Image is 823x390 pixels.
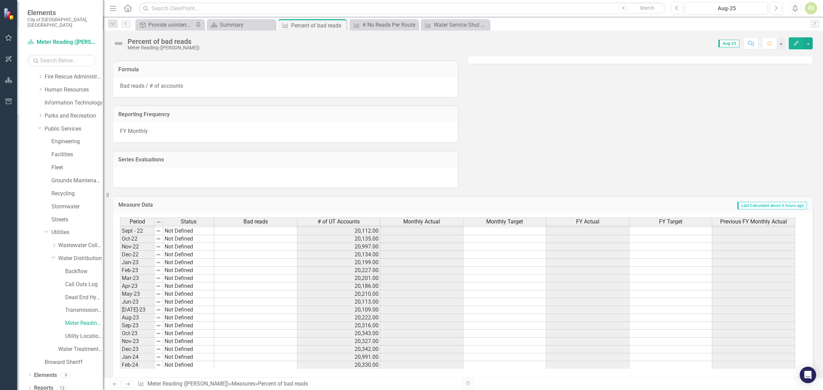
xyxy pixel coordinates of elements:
[120,345,154,353] td: Dec-23
[422,21,488,29] a: Water Service Shut Offs
[120,322,154,330] td: Sep-23
[163,322,214,330] td: Not Defined
[27,9,96,17] span: Elements
[297,306,380,314] td: 20,109.00
[51,164,103,172] a: Fleet
[120,290,154,298] td: May-23
[128,45,200,50] div: Meter Reading ([PERSON_NAME])
[659,219,682,225] span: FY Target
[156,283,161,289] img: 8DAGhfEEPCf229AAAAAElFTkSuQmCC
[297,338,380,345] td: 20,327.00
[120,235,154,243] td: Oct-22
[362,21,416,29] div: # No Reads Per Route
[156,268,161,273] img: 8DAGhfEEPCf229AAAAAElFTkSuQmCC
[156,252,161,257] img: 8DAGhfEEPCf229AAAAAElFTkSuQmCC
[163,314,214,322] td: Not Defined
[685,2,768,14] button: Aug-25
[138,380,458,388] div: » »
[130,219,145,225] span: Period
[297,282,380,290] td: 20,186.00
[58,345,103,353] a: Water Treatment Plant
[297,330,380,338] td: 20,343.00
[718,40,739,47] span: Aug-25
[45,112,103,120] a: Parks and Recreation
[120,361,154,369] td: Feb-24
[45,125,103,133] a: Public Services
[120,275,154,282] td: Mar-23
[45,358,103,366] a: Broward Sheriff
[156,291,161,297] img: 8DAGhfEEPCf229AAAAAElFTkSuQmCC
[163,235,214,243] td: Not Defined
[120,330,154,338] td: Oct-23
[181,219,196,225] span: Status
[640,5,654,11] span: Search
[156,260,161,265] img: 8DAGhfEEPCf229AAAAAElFTkSuQmCC
[156,307,161,313] img: 8DAGhfEEPCf229AAAAAElFTkSuQmCC
[163,267,214,275] td: Not Defined
[576,219,599,225] span: FY Actual
[156,339,161,344] img: 8DAGhfEEPCf229AAAAAElFTkSuQmCC
[351,21,416,29] a: # No Reads Per Route
[258,380,308,387] div: Percent of bad reads
[65,281,103,289] a: Call Outs Log
[120,251,154,259] td: Dec-22
[34,371,57,379] a: Elements
[297,243,380,251] td: 20,997.00
[120,282,154,290] td: Apr-23
[297,345,380,353] td: 20,342.00
[156,315,161,320] img: 8DAGhfEEPCf229AAAAAElFTkSuQmCC
[231,380,255,387] a: Measures
[156,236,161,242] img: 8DAGhfEEPCf229AAAAAElFTkSuQmCC
[120,83,183,89] span: Bad reads / # of accounts
[486,219,523,225] span: Monthly Target
[163,338,214,345] td: Not Defined
[3,8,15,20] img: ClearPoint Strategy
[688,4,765,13] div: Aug-25
[51,216,103,224] a: Streets
[137,21,194,29] a: Provide uninterrupted delivery of potable water to residents
[163,290,214,298] td: Not Defined
[58,242,103,249] a: Wastewater Collection
[128,38,200,45] div: Percent of bad reads
[51,177,103,185] a: Grounds Maintenance
[58,255,103,263] a: Water Distribution
[147,380,229,387] a: Meter Reading ([PERSON_NAME])
[800,367,816,383] div: Open Intercom Messenger
[156,346,161,352] img: 8DAGhfEEPCf229AAAAAElFTkSuQmCC
[113,38,124,49] img: Not Defined
[120,298,154,306] td: Jun-23
[630,3,664,13] button: Search
[51,229,103,236] a: Utilities
[163,259,214,267] td: Not Defined
[51,203,103,211] a: Stormwater
[156,244,161,249] img: 8DAGhfEEPCf229AAAAAElFTkSuQmCC
[156,362,161,368] img: 8DAGhfEEPCf229AAAAAElFTkSuQmCC
[51,190,103,198] a: Recycling
[297,251,380,259] td: 20,134.00
[163,251,214,259] td: Not Defined
[163,306,214,314] td: Not Defined
[805,2,817,14] button: PJ
[163,361,214,369] td: Not Defined
[27,17,96,28] small: City of [GEOGRAPHIC_DATA], [GEOGRAPHIC_DATA]
[163,275,214,282] td: Not Defined
[120,338,154,345] td: Nov-23
[291,21,345,30] div: Percent of bad reads
[297,298,380,306] td: 20,113.00
[208,21,274,29] a: Summary
[120,259,154,267] td: Jan-23
[60,372,71,378] div: 9
[434,21,488,29] div: Water Service Shut Offs
[163,330,214,338] td: Not Defined
[156,219,162,225] img: 8DAGhfEEPCf229AAAAAElFTkSuQmCC
[156,228,161,234] img: 8DAGhfEEPCf229AAAAAElFTkSuQmCC
[139,2,666,14] input: Search ClearPoint...
[403,219,440,225] span: Monthly Actual
[65,332,103,340] a: Utility Location Requests
[297,353,380,361] td: 20,991.00
[148,21,194,29] div: Provide uninterrupted delivery of potable water to residents
[297,322,380,330] td: 20,316.00
[297,314,380,322] td: 20,222.00
[120,314,154,322] td: Aug-23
